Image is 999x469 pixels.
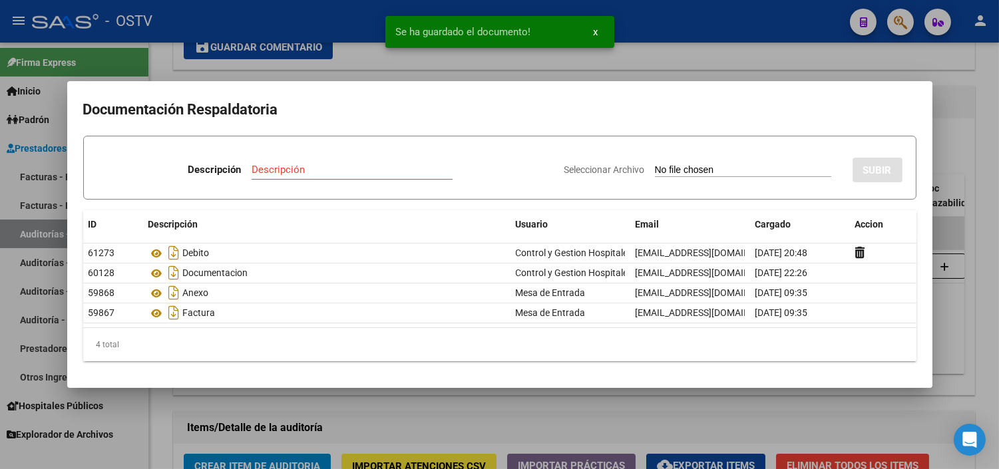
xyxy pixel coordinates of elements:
datatable-header-cell: Accion [850,210,916,239]
datatable-header-cell: Cargado [750,210,850,239]
span: Cargado [755,219,791,230]
span: Mesa de Entrada [516,287,586,298]
span: Seleccionar Archivo [564,164,645,175]
span: 59867 [89,307,115,318]
span: ID [89,219,97,230]
div: Anexo [148,282,505,303]
p: Descripción [188,162,241,178]
span: Accion [855,219,884,230]
datatable-header-cell: Descripción [143,210,510,239]
span: x [594,26,598,38]
span: [EMAIL_ADDRESS][DOMAIN_NAME] [636,307,783,318]
span: [DATE] 20:48 [755,247,808,258]
span: [DATE] 09:35 [755,307,808,318]
span: [EMAIL_ADDRESS][DOMAIN_NAME] [636,247,783,258]
span: [EMAIL_ADDRESS][DOMAIN_NAME] [636,267,783,278]
div: Documentacion [148,262,505,283]
div: 4 total [83,328,916,361]
span: [EMAIL_ADDRESS][DOMAIN_NAME] [636,287,783,298]
i: Descargar documento [166,242,183,263]
i: Descargar documento [166,262,183,283]
h2: Documentación Respaldatoria [83,97,916,122]
datatable-header-cell: Usuario [510,210,630,239]
div: Factura [148,302,505,323]
i: Descargar documento [166,282,183,303]
span: Email [636,219,660,230]
span: 61273 [89,247,115,258]
span: Usuario [516,219,548,230]
span: Mesa de Entrada [516,307,586,318]
span: [DATE] 22:26 [755,267,808,278]
span: 59868 [89,287,115,298]
div: Debito [148,242,505,263]
i: Descargar documento [166,302,183,323]
button: x [583,20,609,44]
datatable-header-cell: ID [83,210,143,239]
span: SUBIR [863,164,892,176]
span: 60128 [89,267,115,278]
div: Open Intercom Messenger [954,424,986,456]
span: Control y Gestion Hospitales Públicos (OSTV) [516,247,702,258]
span: Control y Gestion Hospitales Públicos (OSTV) [516,267,702,278]
datatable-header-cell: Email [630,210,750,239]
span: [DATE] 09:35 [755,287,808,298]
span: Descripción [148,219,198,230]
span: Se ha guardado el documento! [396,25,531,39]
button: SUBIR [853,158,902,182]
